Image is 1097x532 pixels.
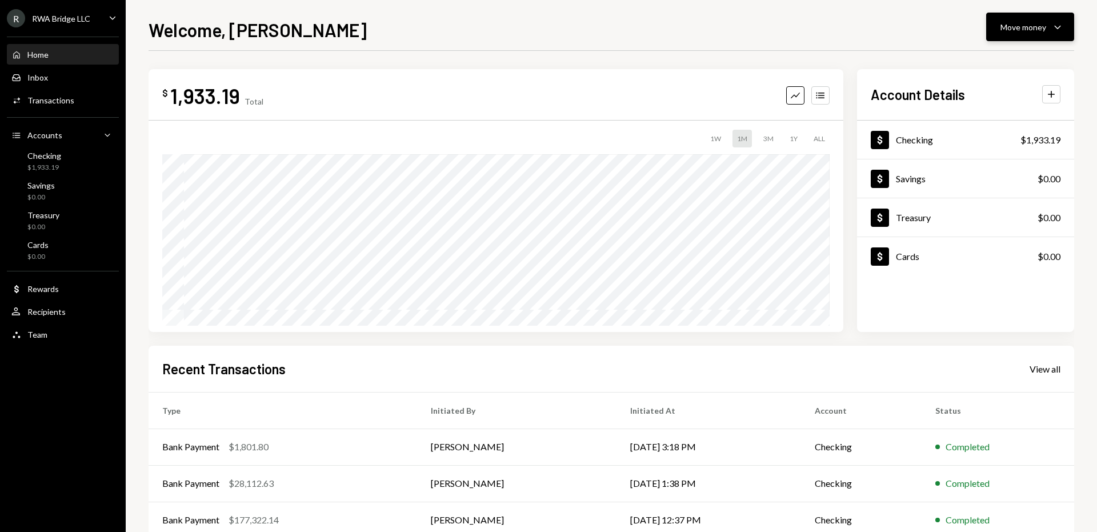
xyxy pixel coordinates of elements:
[149,18,367,41] h1: Welcome, [PERSON_NAME]
[896,251,919,262] div: Cards
[616,392,801,429] th: Initiated At
[801,392,922,429] th: Account
[7,177,119,205] a: Savings$0.00
[7,44,119,65] a: Home
[7,125,119,145] a: Accounts
[896,173,926,184] div: Savings
[7,207,119,234] a: Treasury$0.00
[616,465,801,502] td: [DATE] 1:38 PM
[27,307,66,317] div: Recipients
[616,429,801,465] td: [DATE] 3:18 PM
[417,465,616,502] td: [PERSON_NAME]
[871,85,965,104] h2: Account Details
[27,95,74,105] div: Transactions
[7,9,25,27] div: R
[946,513,990,527] div: Completed
[229,477,274,490] div: $28,112.63
[922,392,1074,429] th: Status
[7,90,119,110] a: Transactions
[27,151,61,161] div: Checking
[801,429,922,465] td: Checking
[986,13,1074,41] button: Move money
[857,121,1074,159] a: Checking$1,933.19
[785,130,802,147] div: 1Y
[162,359,286,378] h2: Recent Transactions
[27,163,61,173] div: $1,933.19
[1038,211,1060,225] div: $0.00
[162,513,219,527] div: Bank Payment
[857,237,1074,275] a: Cards$0.00
[417,392,616,429] th: Initiated By
[1038,172,1060,186] div: $0.00
[27,330,47,339] div: Team
[27,210,59,220] div: Treasury
[27,222,59,232] div: $0.00
[809,130,830,147] div: ALL
[27,240,49,250] div: Cards
[27,193,55,202] div: $0.00
[229,513,279,527] div: $177,322.14
[1030,363,1060,375] div: View all
[170,83,240,109] div: 1,933.19
[27,130,62,140] div: Accounts
[857,198,1074,237] a: Treasury$0.00
[946,440,990,454] div: Completed
[27,181,55,190] div: Savings
[245,97,263,106] div: Total
[32,14,90,23] div: RWA Bridge LLC
[759,130,778,147] div: 3M
[162,477,219,490] div: Bank Payment
[1030,362,1060,375] a: View all
[732,130,752,147] div: 1M
[706,130,726,147] div: 1W
[857,159,1074,198] a: Savings$0.00
[946,477,990,490] div: Completed
[27,50,49,59] div: Home
[896,212,931,223] div: Treasury
[162,440,219,454] div: Bank Payment
[27,252,49,262] div: $0.00
[7,301,119,322] a: Recipients
[1038,250,1060,263] div: $0.00
[1000,21,1046,33] div: Move money
[896,134,933,145] div: Checking
[27,284,59,294] div: Rewards
[7,147,119,175] a: Checking$1,933.19
[149,392,417,429] th: Type
[417,429,616,465] td: [PERSON_NAME]
[7,67,119,87] a: Inbox
[162,87,168,99] div: $
[7,237,119,264] a: Cards$0.00
[229,440,269,454] div: $1,801.80
[7,278,119,299] a: Rewards
[1020,133,1060,147] div: $1,933.19
[7,324,119,345] a: Team
[801,465,922,502] td: Checking
[27,73,48,82] div: Inbox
